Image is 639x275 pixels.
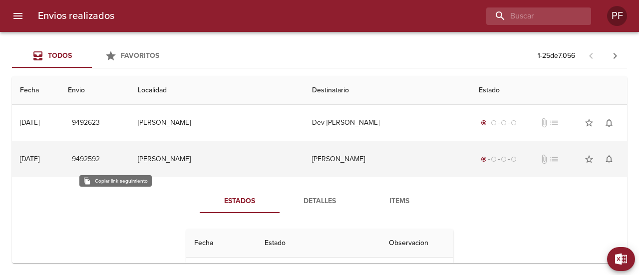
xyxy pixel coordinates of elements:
span: No tiene documentos adjuntos [539,118,549,128]
span: radio_button_unchecked [491,120,497,126]
span: radio_button_checked [481,156,487,162]
div: PF [607,6,627,26]
span: Pagina anterior [579,50,603,60]
button: Activar notificaciones [599,149,619,169]
div: [DATE] [20,118,39,127]
span: Pagina siguiente [603,44,627,68]
button: menu [6,4,30,28]
th: Estado [257,229,381,258]
td: [PERSON_NAME] [130,141,304,177]
input: buscar [486,7,574,25]
p: 1 - 25 de 7.056 [538,51,575,61]
td: Dev [PERSON_NAME] [304,105,471,141]
span: radio_button_unchecked [511,120,517,126]
span: Todos [48,51,72,60]
span: 9492592 [72,153,100,166]
button: 9492592 [68,150,104,169]
span: Favoritos [121,51,159,60]
span: notifications_none [604,118,614,128]
span: notifications_none [604,154,614,164]
th: Estado [471,76,627,105]
span: Items [365,195,433,208]
td: [PERSON_NAME] [130,105,304,141]
button: Agregar a favoritos [579,149,599,169]
span: No tiene documentos adjuntos [539,154,549,164]
th: Envio [60,76,130,105]
div: Generado [479,154,519,164]
div: Abrir información de usuario [607,6,627,26]
span: star_border [584,154,594,164]
button: 9492623 [68,114,104,132]
span: Detalles [286,195,353,208]
button: Agregar a favoritos [579,113,599,133]
span: radio_button_unchecked [491,156,497,162]
div: Tabs Envios [12,44,172,68]
th: Destinatario [304,76,471,105]
div: Generado [479,118,519,128]
th: Fecha [186,229,257,258]
button: Exportar Excel [607,247,635,271]
span: star_border [584,118,594,128]
span: radio_button_unchecked [501,120,507,126]
span: radio_button_unchecked [511,156,517,162]
span: No tiene pedido asociado [549,154,559,164]
th: Observacion [381,229,453,258]
span: No tiene pedido asociado [549,118,559,128]
div: [DATE] [20,155,39,163]
span: radio_button_checked [481,120,487,126]
th: Fecha [12,76,60,105]
th: Localidad [130,76,304,105]
span: radio_button_unchecked [501,156,507,162]
td: [PERSON_NAME] [304,141,471,177]
span: 9492623 [72,117,100,129]
div: Tabs detalle de guia [200,189,439,213]
button: Activar notificaciones [599,113,619,133]
span: Estados [206,195,274,208]
h6: Envios realizados [38,8,114,24]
